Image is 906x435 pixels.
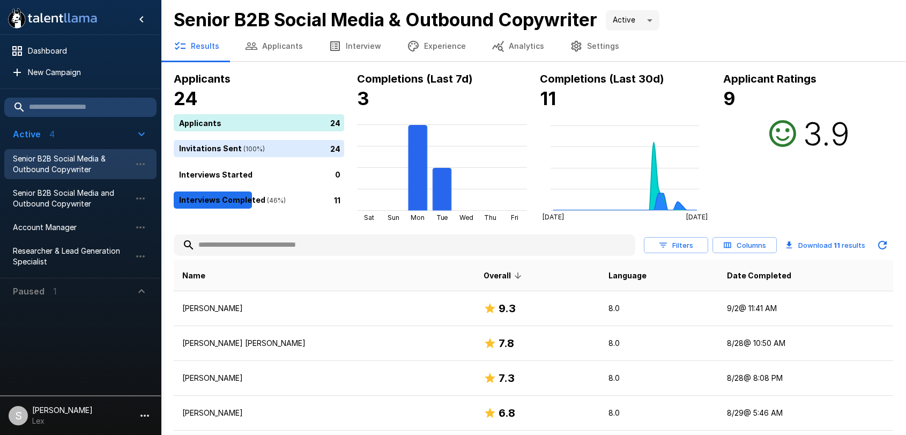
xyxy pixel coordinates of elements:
[543,213,564,221] tspan: [DATE]
[540,87,556,109] b: 11
[411,213,425,222] tspan: Mon
[834,241,840,249] b: 11
[499,404,515,422] h6: 6.8
[499,370,515,387] h6: 7.3
[781,234,870,256] button: Download 11 results
[608,373,710,384] p: 8.0
[316,31,394,61] button: Interview
[357,87,369,109] b: 3
[723,87,736,109] b: 9
[723,72,816,85] b: Applicant Ratings
[174,72,231,85] b: Applicants
[718,361,893,396] td: 8/28 @ 8:08 PM
[718,396,893,431] td: 8/29 @ 5:46 AM
[174,9,597,31] b: Senior B2B Social Media & Outbound Copywriter
[718,291,893,326] td: 9/2 @ 11:41 AM
[174,87,198,109] b: 24
[182,303,466,314] p: [PERSON_NAME]
[182,408,466,418] p: [PERSON_NAME]
[511,213,518,222] tspan: Fri
[540,72,664,85] b: Completions (Last 30d)
[608,338,710,349] p: 8.0
[161,31,232,61] button: Results
[335,168,340,180] p: 0
[459,213,473,222] tspan: Wed
[182,338,466,349] p: [PERSON_NAME] [PERSON_NAME]
[718,326,893,361] td: 8/28 @ 10:50 AM
[182,269,205,282] span: Name
[357,72,473,85] b: Completions (Last 7d)
[182,373,466,384] p: [PERSON_NAME]
[364,213,374,222] tspan: Sat
[484,213,496,222] tspan: Thu
[712,237,777,254] button: Columns
[644,237,708,254] button: Filters
[727,269,791,282] span: Date Completed
[606,10,659,31] div: Active
[334,194,340,205] p: 11
[557,31,632,61] button: Settings
[803,114,850,153] h2: 3.9
[872,234,893,256] button: Updated Today - 9:48 AM
[232,31,316,61] button: Applicants
[388,213,399,222] tspan: Sun
[330,117,340,128] p: 24
[436,213,448,222] tspan: Tue
[479,31,557,61] button: Analytics
[499,335,514,352] h6: 7.8
[608,408,710,418] p: 8.0
[330,143,340,154] p: 24
[484,269,525,282] span: Overall
[608,303,710,314] p: 8.0
[394,31,479,61] button: Experience
[608,269,647,282] span: Language
[686,213,708,221] tspan: [DATE]
[499,300,516,317] h6: 9.3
